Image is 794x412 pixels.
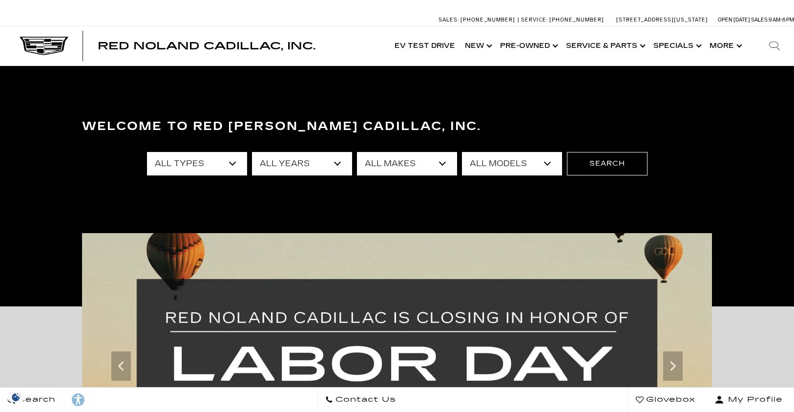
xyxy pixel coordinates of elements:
img: Opt-Out Icon [5,392,27,402]
span: My Profile [724,393,783,407]
span: Search [15,393,56,407]
img: Cadillac Dark Logo with Cadillac White Text [20,37,68,55]
a: Service & Parts [561,26,648,65]
span: Sales: [751,17,769,23]
a: [STREET_ADDRESS][US_STATE] [616,17,708,23]
span: Red Noland Cadillac, Inc. [98,40,315,52]
button: More [705,26,745,65]
a: Sales: [PHONE_NUMBER] [439,17,518,22]
a: Specials [648,26,705,65]
select: Filter by make [357,152,457,175]
div: Next [663,351,683,381]
span: Glovebox [644,393,695,407]
span: [PHONE_NUMBER] [460,17,515,23]
select: Filter by year [252,152,352,175]
span: Service: [521,17,548,23]
a: Service: [PHONE_NUMBER] [518,17,606,22]
span: Sales: [439,17,459,23]
span: [PHONE_NUMBER] [549,17,604,23]
div: Previous [111,351,131,381]
select: Filter by model [462,152,562,175]
span: Open [DATE] [718,17,750,23]
span: Contact Us [333,393,396,407]
a: Red Noland Cadillac, Inc. [98,41,315,51]
span: 9 AM-6 PM [769,17,794,23]
a: Contact Us [317,388,404,412]
button: Open user profile menu [703,388,794,412]
h3: Welcome to Red [PERSON_NAME] Cadillac, Inc. [82,117,712,136]
button: Search [567,152,648,175]
a: EV Test Drive [390,26,460,65]
a: Pre-Owned [495,26,561,65]
a: Glovebox [628,388,703,412]
select: Filter by type [147,152,247,175]
section: Click to Open Cookie Consent Modal [5,392,27,402]
a: New [460,26,495,65]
